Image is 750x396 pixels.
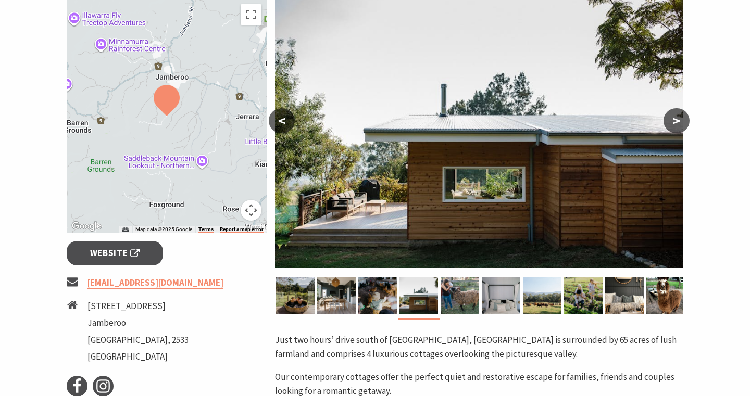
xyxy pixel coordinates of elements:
img: One of our alpacas [646,277,685,314]
img: Relax in the Plunge Pool [276,277,315,314]
button: Toggle fullscreen view [241,4,261,25]
li: [GEOGRAPHIC_DATA] [87,350,189,364]
span: Website [90,246,140,260]
a: Report a map error [220,226,264,233]
button: < [269,108,295,133]
img: Our Cows [523,277,561,314]
img: Feed our Sheep [441,277,479,314]
a: Website [67,241,163,265]
a: Click to see this area on Google Maps [69,220,104,233]
li: [STREET_ADDRESS] [87,299,189,313]
img: Farm cottage [605,277,644,314]
img: Collects Eggs from our Chickens [358,277,397,314]
img: Google [69,220,104,233]
button: > [664,108,690,133]
button: Keyboard shortcuts [122,226,129,233]
span: Map data ©2025 Google [135,226,192,232]
a: Terms (opens in new tab) [198,226,214,233]
a: [EMAIL_ADDRESS][DOMAIN_NAME] [87,277,223,289]
p: Just two hours’ drive south of [GEOGRAPHIC_DATA], [GEOGRAPHIC_DATA] is surrounded by 65 acres of ... [275,333,683,361]
img: Master Bedroom [482,277,520,314]
img: Collect your own Produce [564,277,603,314]
li: Jamberoo [87,316,189,330]
img: The Cottage [399,277,438,314]
img: Living [317,277,356,314]
li: [GEOGRAPHIC_DATA], 2533 [87,333,189,347]
button: Map camera controls [241,200,261,221]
